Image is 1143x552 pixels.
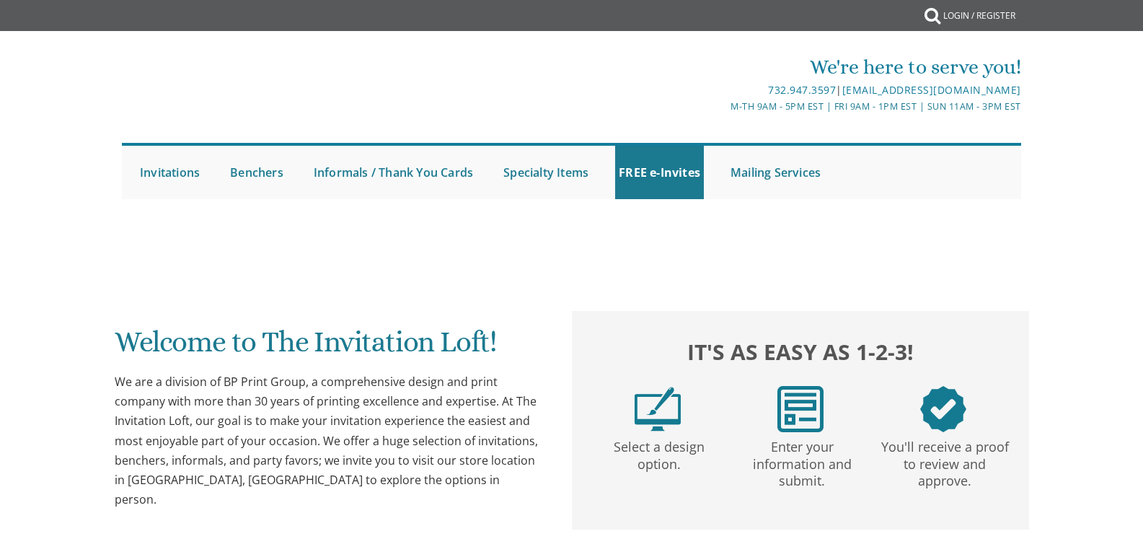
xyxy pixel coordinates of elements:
div: M-Th 9am - 5pm EST | Fri 9am - 1pm EST | Sun 11am - 3pm EST [423,99,1021,114]
a: 732.947.3597 [768,83,836,97]
img: step1.png [635,386,681,432]
p: Select a design option. [591,432,728,473]
a: Informals / Thank You Cards [310,146,477,199]
div: | [423,82,1021,99]
a: Specialty Items [500,146,592,199]
p: Enter your information and submit. [733,432,870,490]
div: We're here to serve you! [423,53,1021,82]
p: You'll receive a proof to review and approve. [876,432,1013,490]
a: Benchers [226,146,287,199]
h2: It's as easy as 1-2-3! [586,336,1015,368]
a: [EMAIL_ADDRESS][DOMAIN_NAME] [842,83,1021,97]
h1: Welcome to The Invitation Loft! [115,326,543,369]
a: Invitations [136,146,203,199]
a: Mailing Services [727,146,824,199]
a: FREE e-Invites [615,146,704,199]
img: step2.png [777,386,824,432]
div: We are a division of BP Print Group, a comprehensive design and print company with more than 30 y... [115,372,543,509]
img: step3.png [920,386,966,432]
